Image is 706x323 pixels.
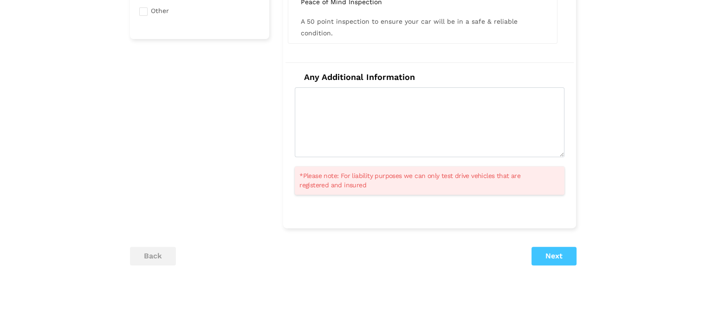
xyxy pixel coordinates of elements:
button: Next [531,247,576,265]
span: A 50 point inspection to ensure your car will be in a safe & reliable condition. [301,18,518,37]
button: back [130,247,176,265]
span: *Please note: For liability purposes we can only test drive vehicles that are registered and insured [299,171,548,190]
h4: Any Additional Information [295,72,564,82]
